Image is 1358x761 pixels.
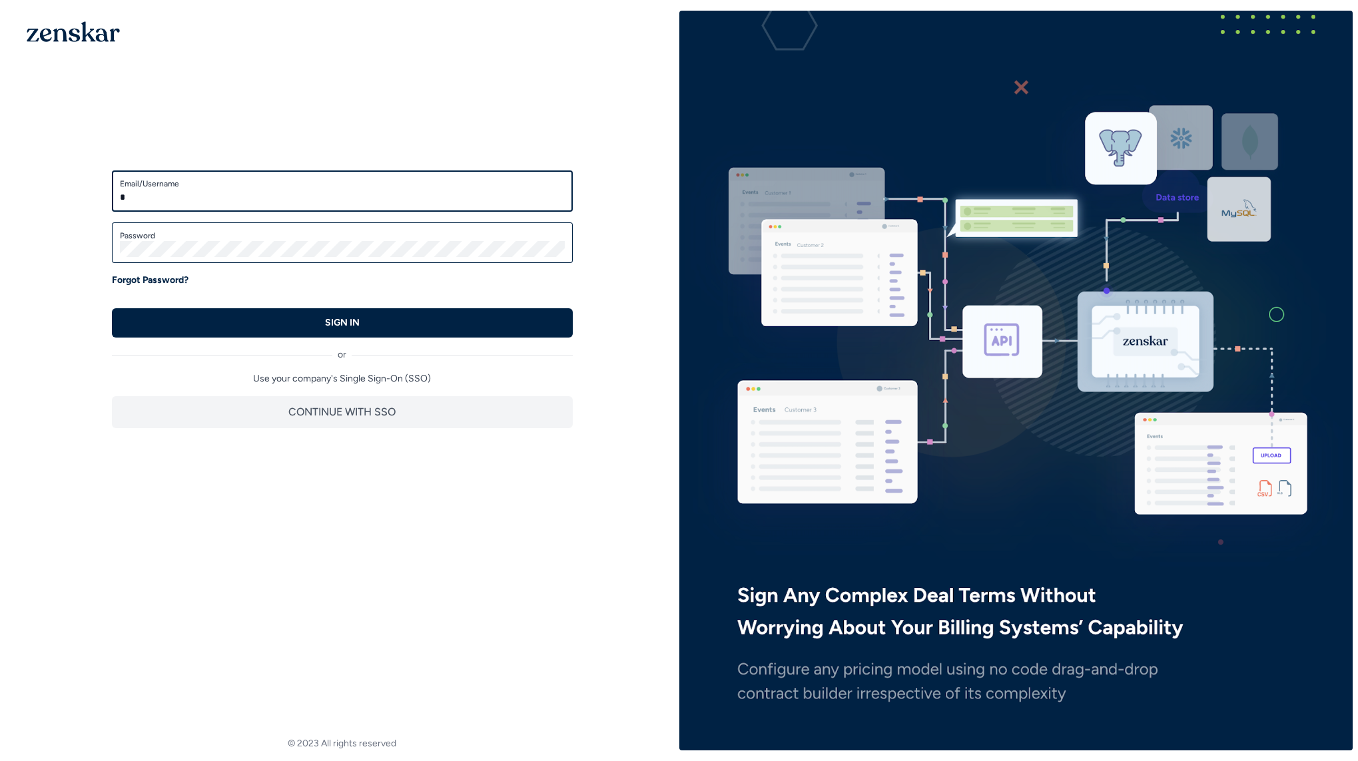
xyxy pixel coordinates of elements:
[5,737,679,750] footer: © 2023 All rights reserved
[325,316,360,330] p: SIGN IN
[112,396,573,428] button: CONTINUE WITH SSO
[27,21,120,42] img: 1OGAJ2xQqyY4LXKgY66KYq0eOWRCkrZdAb3gUhuVAqdWPZE9SRJmCz+oDMSn4zDLXe31Ii730ItAGKgCKgCCgCikA4Av8PJUP...
[112,338,573,362] div: or
[112,274,188,287] a: Forgot Password?
[112,308,573,338] button: SIGN IN
[112,372,573,385] p: Use your company's Single Sign-On (SSO)
[120,230,565,241] label: Password
[120,178,565,189] label: Email/Username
